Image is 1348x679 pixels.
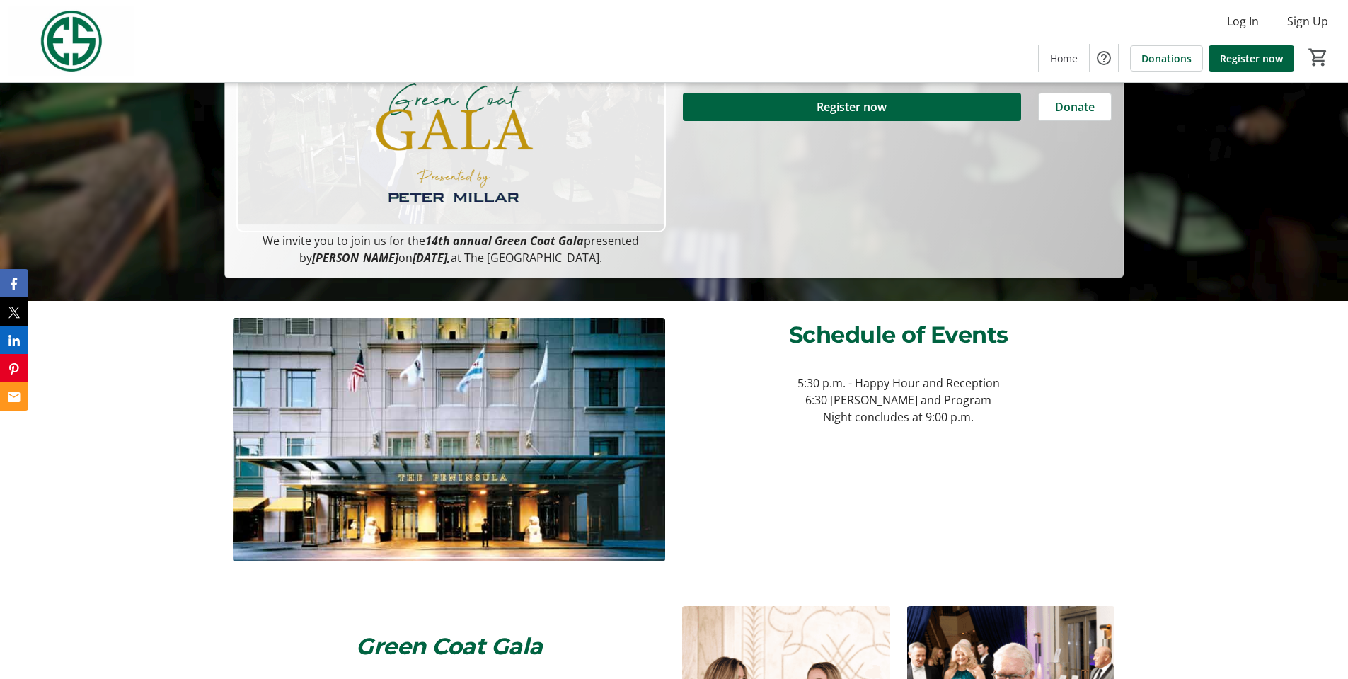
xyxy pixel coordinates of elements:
[8,6,134,76] img: Evans Scholars Foundation's Logo
[356,632,543,660] em: Green Coat Gala
[682,392,1114,409] p: 6:30 [PERSON_NAME] and Program
[1055,98,1095,115] span: Donate
[1227,13,1259,30] span: Log In
[683,93,1021,121] button: Register now
[1130,45,1203,72] a: Donations
[233,318,665,561] img: undefined
[1050,51,1078,66] span: Home
[1216,10,1270,33] button: Log In
[1039,45,1089,72] a: Home
[682,318,1114,352] p: Schedule of Events
[1209,45,1294,72] a: Register now
[1038,93,1112,121] button: Donate
[1287,13,1328,30] span: Sign Up
[1141,51,1192,66] span: Donations
[1090,44,1118,72] button: Help
[312,250,398,266] em: [PERSON_NAME]
[425,233,584,249] em: 14th annual Green Coat Gala
[1220,51,1283,66] span: Register now
[236,232,665,266] p: We invite you to join us for the presented by on at The [GEOGRAPHIC_DATA].
[682,375,1114,392] p: 5:30 p.m. - Happy Hour and Reception
[413,250,451,266] em: [DATE],
[1306,45,1331,70] button: Cart
[1276,10,1340,33] button: Sign Up
[682,409,1114,426] p: Night concludes at 9:00 p.m.
[817,98,887,115] span: Register now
